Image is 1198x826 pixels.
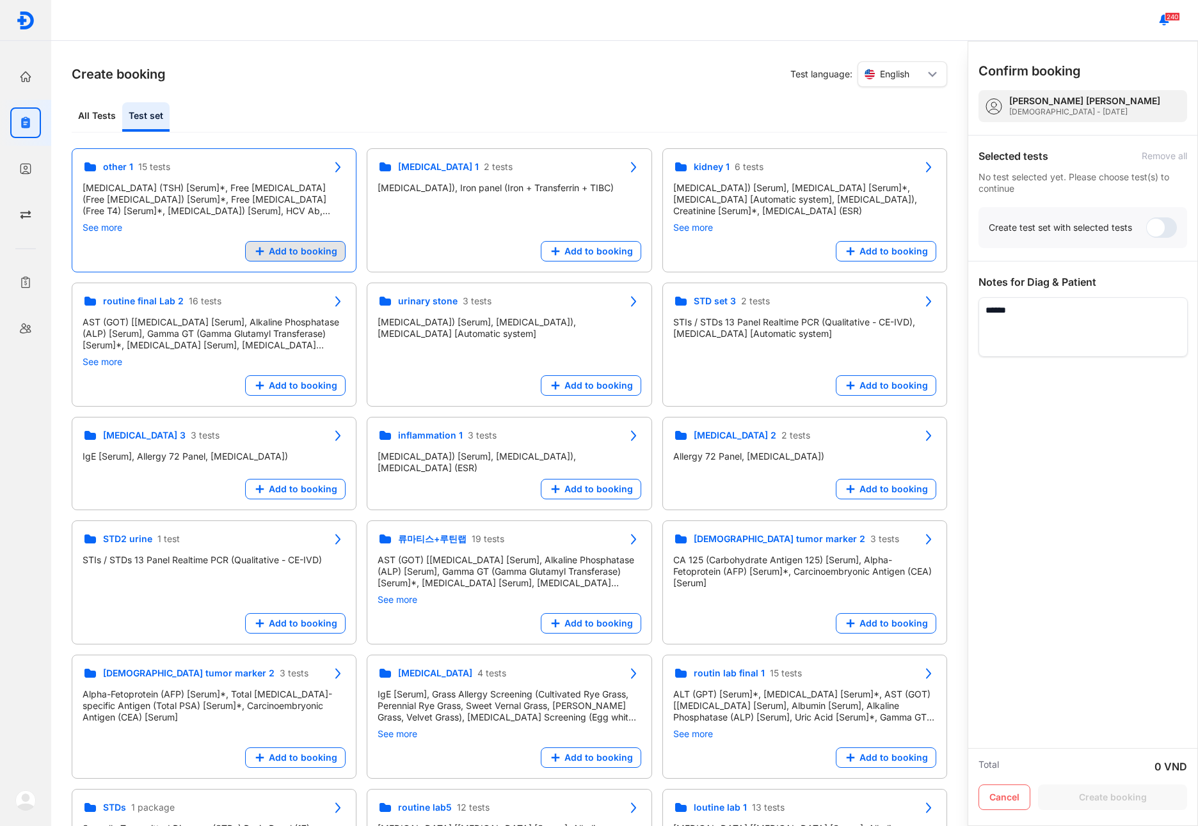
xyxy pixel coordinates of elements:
[752,802,785,813] span: 13 tests
[541,613,641,634] button: Add to booking
[564,618,633,629] span: Add to booking
[378,689,641,723] div: IgE [Serum], Grass Allergy Screening (Cultivated Rye Grass, Perennial Rye Grass, Sweet Vernal Gra...
[138,161,170,173] span: 15 tests
[484,161,513,173] span: 2 tests
[541,375,641,396] button: Add to booking
[245,747,346,768] button: Add to booking
[859,618,928,629] span: Add to booking
[103,295,184,307] span: routine final Lab 2
[564,380,633,391] span: Add to booking
[83,222,346,233] div: See more
[978,759,999,774] div: Total
[694,667,765,679] span: routin lab final 1
[131,802,175,813] span: 1 package
[103,533,152,545] span: STD2 urine
[541,747,641,768] button: Add to booking
[1009,107,1160,117] div: [DEMOGRAPHIC_DATA] - [DATE]
[1038,784,1187,810] button: Create booking
[245,241,346,261] button: Add to booking
[1142,150,1187,162] div: Remove all
[245,375,346,396] button: Add to booking
[269,483,337,495] span: Add to booking
[83,182,346,217] div: [MEDICAL_DATA] (TSH) [Serum]*, Free [MEDICAL_DATA] (Free [MEDICAL_DATA]) [Serum]*, Free [MEDICAL_...
[673,182,936,217] div: [MEDICAL_DATA]) [Serum], [MEDICAL_DATA] [Serum]*, [MEDICAL_DATA] [Automatic system], [MEDICAL_DAT...
[72,102,122,132] div: All Tests
[673,316,936,339] div: STIs / STDs 13 Panel Realtime PCR (Qualitative - CE-IVD), [MEDICAL_DATA] [Automatic system]
[541,479,641,499] button: Add to booking
[398,161,479,173] span: [MEDICAL_DATA] 1
[564,752,633,763] span: Add to booking
[673,689,936,723] div: ALT (GPT) [Serum]*, [MEDICAL_DATA] [Serum]*, AST (GOT) [[MEDICAL_DATA] [Serum], Albumin [Serum], ...
[880,68,909,80] span: English
[694,295,736,307] span: STD set 3
[463,295,491,307] span: 3 tests
[694,533,865,545] span: [DEMOGRAPHIC_DATA] tumor marker 2
[245,613,346,634] button: Add to booking
[741,295,770,307] span: 2 tests
[859,483,928,495] span: Add to booking
[103,667,275,679] span: [DEMOGRAPHIC_DATA] tumor marker 2
[83,451,346,462] div: IgE [Serum], Allergy 72 Panel, [MEDICAL_DATA])
[1009,95,1160,107] div: [PERSON_NAME] [PERSON_NAME]
[870,533,899,545] span: 3 tests
[122,102,170,132] div: Test set
[398,295,458,307] span: urinary stone
[694,430,776,441] span: [MEDICAL_DATA] 2
[770,667,802,679] span: 15 tests
[83,554,346,566] div: STIs / STDs 13 Panel Realtime PCR (Qualitative - CE-IVD)
[790,61,947,87] div: Test language:
[378,594,641,605] div: See more
[564,483,633,495] span: Add to booking
[859,380,928,391] span: Add to booking
[103,430,186,441] span: [MEDICAL_DATA] 3
[398,802,452,813] span: routine lab5
[694,161,730,173] span: kidney 1
[836,747,936,768] button: Add to booking
[103,161,133,173] span: other 1
[673,554,936,589] div: CA 125 (Carbohydrate Antigen 125) [Serum], Alpha-Fetoprotein (AFP) [Serum]*, Carcinoembryonic Ant...
[269,618,337,629] span: Add to booking
[269,380,337,391] span: Add to booking
[836,375,936,396] button: Add to booking
[83,356,346,368] div: See more
[378,728,641,740] div: See more
[673,451,936,462] div: Allergy 72 Panel, [MEDICAL_DATA])
[564,245,633,257] span: Add to booking
[191,430,220,441] span: 3 tests
[836,241,936,261] button: Add to booking
[378,554,641,589] div: AST (GOT) [[MEDICAL_DATA] [Serum], Alkaline Phosphatase (ALP) [Serum], Gamma GT (Gamma Glutamyl T...
[735,161,763,173] span: 6 tests
[457,802,490,813] span: 12 tests
[15,790,36,811] img: logo
[398,667,472,679] span: [MEDICAL_DATA]
[673,222,936,233] div: See more
[269,245,337,257] span: Add to booking
[836,613,936,634] button: Add to booking
[836,479,936,499] button: Add to booking
[989,222,1132,233] div: Create test set with selected tests
[378,451,641,474] div: [MEDICAL_DATA]) [Serum], [MEDICAL_DATA]), [MEDICAL_DATA] (ESR)
[245,479,346,499] button: Add to booking
[378,182,641,194] div: [MEDICAL_DATA]), Iron panel (Iron + Transferrin + TIBC)
[477,667,506,679] span: 4 tests
[83,316,346,351] div: AST (GOT) [[MEDICAL_DATA] [Serum], Alkaline Phosphatase (ALP) [Serum], Gamma GT (Gamma Glutamyl T...
[694,802,747,813] span: loutine lab 1
[83,689,346,723] div: Alpha-Fetoprotein (AFP) [Serum]*, Total [MEDICAL_DATA]-specific Antigen (Total PSA) [Serum]*, Car...
[859,752,928,763] span: Add to booking
[472,533,504,545] span: 19 tests
[72,65,166,83] h3: Create booking
[978,62,1081,80] h3: Confirm booking
[103,802,126,813] span: STDs
[157,533,180,545] span: 1 test
[978,171,1187,194] div: No test selected yet. Please choose test(s) to continue
[398,533,467,545] span: 류마티스+루틴랩
[673,728,936,740] div: See more
[16,11,35,30] img: logo
[978,148,1048,164] div: Selected tests
[978,274,1187,290] div: Notes for Diag & Patient
[541,241,641,261] button: Add to booking
[859,245,928,257] span: Add to booking
[280,667,308,679] span: 3 tests
[1165,12,1180,21] span: 240
[269,752,337,763] span: Add to booking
